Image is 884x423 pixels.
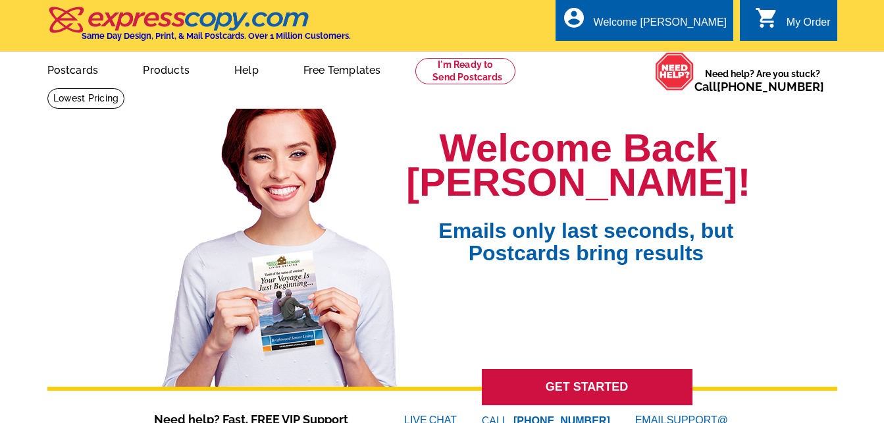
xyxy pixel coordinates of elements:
[47,16,351,41] a: Same Day Design, Print, & Mail Postcards. Over 1 Million Customers.
[594,16,727,35] div: Welcome [PERSON_NAME]
[755,6,779,30] i: shopping_cart
[562,6,586,30] i: account_circle
[82,31,351,41] h4: Same Day Design, Print, & Mail Postcards. Over 1 Million Customers.
[154,98,406,387] img: welcome-back-logged-in.png
[282,53,402,84] a: Free Templates
[717,80,824,94] a: [PHONE_NUMBER]
[482,369,692,405] a: GET STARTED
[122,53,211,84] a: Products
[421,200,750,264] span: Emails only last seconds, but Postcards bring results
[655,52,694,91] img: help
[755,14,831,31] a: shopping_cart My Order
[694,67,831,94] span: Need help? Are you stuck?
[26,53,120,84] a: Postcards
[406,131,750,200] h1: Welcome Back [PERSON_NAME]!
[787,16,831,35] div: My Order
[694,80,824,94] span: Call
[213,53,280,84] a: Help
